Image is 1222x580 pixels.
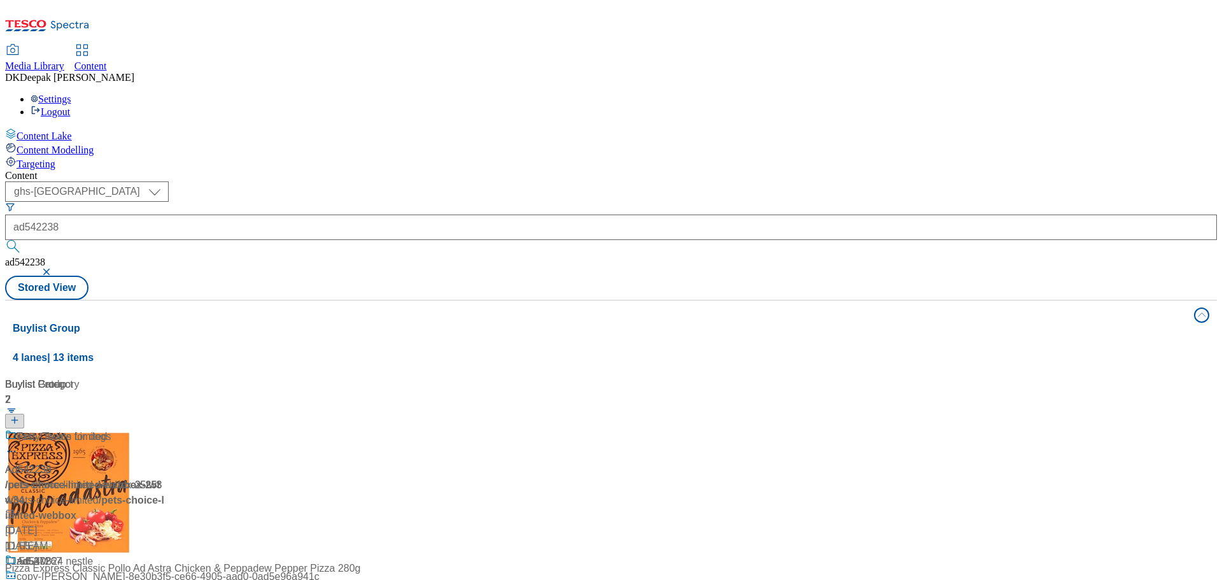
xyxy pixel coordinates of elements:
span: Content Modelling [17,145,94,155]
div: Content [5,170,1217,181]
h4: Buylist Group [13,321,1186,336]
a: Media Library [5,45,64,72]
span: ad542238 [5,257,45,267]
div: Tasty Treats for dogs [17,429,111,444]
a: Content Lake [5,128,1217,142]
span: DK [5,72,20,83]
span: 4 lanes | 13 items [13,352,94,363]
svg: Search Filters [5,202,15,212]
span: Deepak [PERSON_NAME] [20,72,134,83]
div: Ad542238 [5,462,52,477]
span: Targeting [17,159,55,169]
div: 11:55 AM [5,539,164,554]
div: Buylist Group [5,377,164,392]
span: Content Lake [17,131,72,141]
button: Buylist Group4 lanes| 13 items [5,301,1217,372]
button: Stored View [5,276,88,300]
a: Content [74,45,107,72]
span: Media Library [5,60,64,71]
span: / pets-choice-limited-webbox-25tw34 [5,479,160,506]
span: Content [74,60,107,71]
a: Settings [31,94,71,104]
div: Ad540824 nestle [17,554,93,569]
a: Logout [31,106,70,117]
input: Search [5,215,1217,240]
div: [DATE] [5,523,164,539]
a: Targeting [5,156,1217,170]
div: 2 [5,392,164,407]
a: Content Modelling [5,142,1217,156]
